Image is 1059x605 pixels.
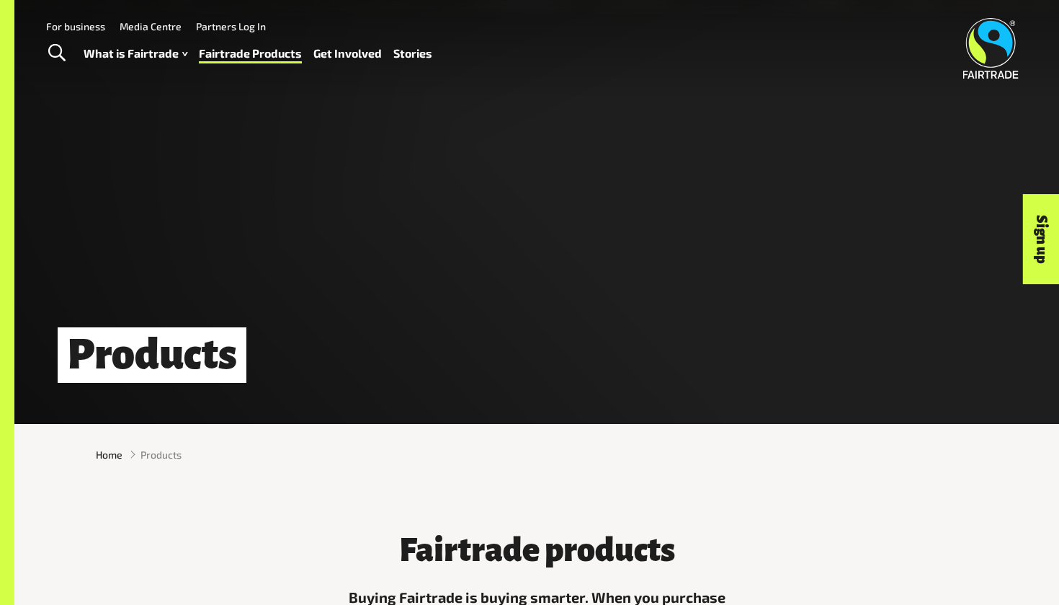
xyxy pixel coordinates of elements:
h3: Fairtrade products [321,532,753,568]
img: Fairtrade Australia New Zealand logo [963,18,1019,79]
a: Fairtrade Products [199,43,302,64]
a: Toggle Search [39,35,74,71]
a: What is Fairtrade [84,43,187,64]
a: Media Centre [120,20,182,32]
a: Stories [393,43,432,64]
a: Home [96,447,122,462]
a: Get Involved [313,43,382,64]
a: Partners Log In [196,20,266,32]
span: Products [140,447,182,462]
a: For business [46,20,105,32]
h1: Products [58,327,246,383]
